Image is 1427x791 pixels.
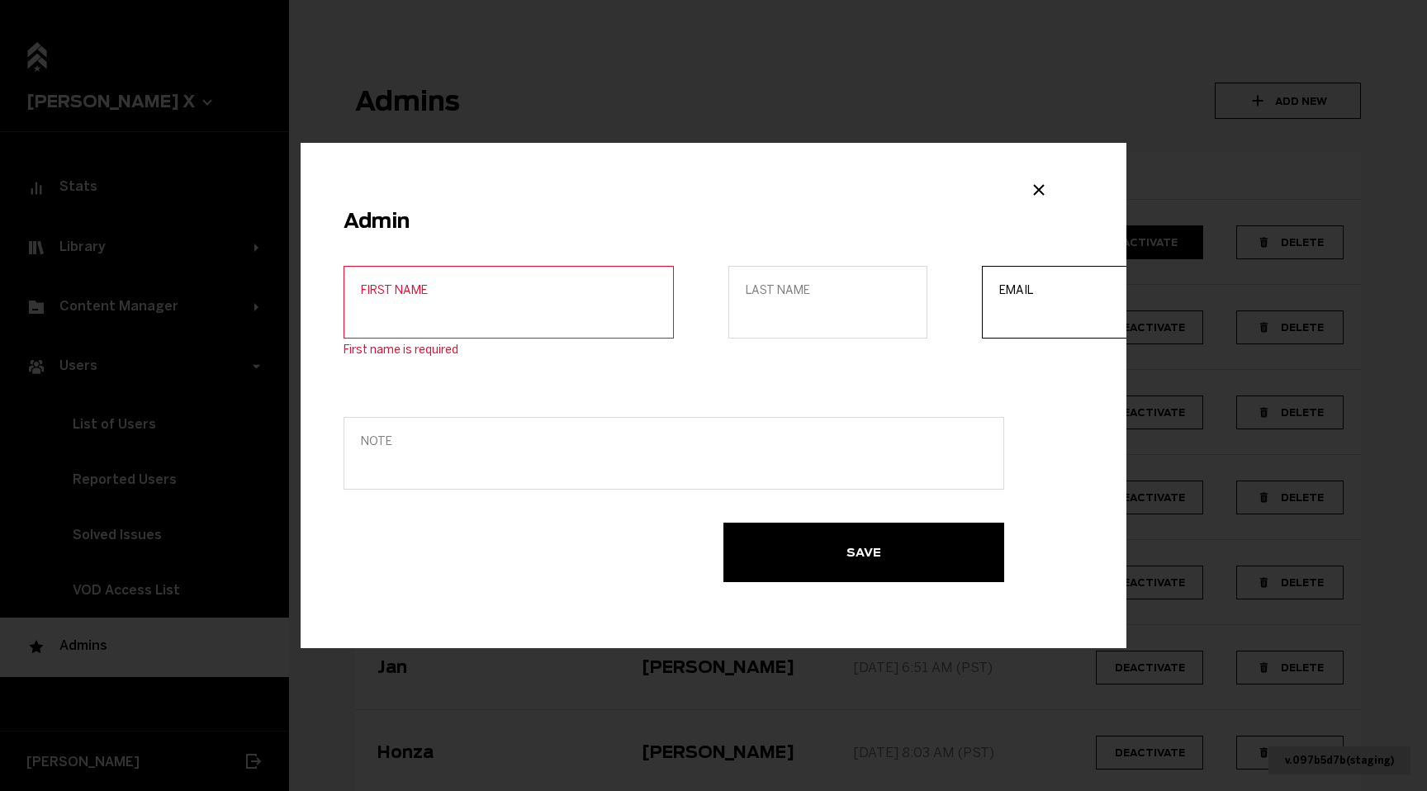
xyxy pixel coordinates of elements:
div: First name is required [344,343,674,357]
span: Note [361,434,987,448]
span: Email [999,283,1164,297]
input: Note [361,457,987,472]
input: Email [999,306,1164,321]
h2: Admin [344,209,1004,233]
input: Last name [746,306,910,321]
span: First name [361,283,657,297]
input: First name [361,306,657,321]
span: Last name [746,283,910,297]
button: Close modal [1024,176,1054,201]
div: Example Modal [301,143,1126,648]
